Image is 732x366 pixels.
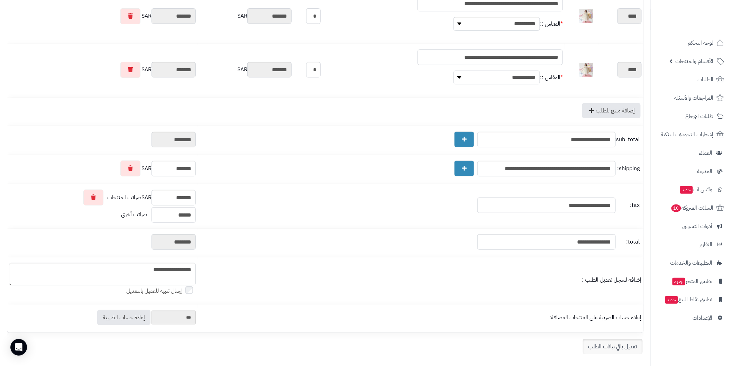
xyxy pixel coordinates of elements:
img: 1747912993-IMG_4774%202-40x40.jpeg [579,9,593,23]
span: لوحة التحكم [688,38,714,48]
img: logo-2.png [685,16,725,30]
span: تطبيق المتجر [672,276,713,286]
a: العملاء [655,145,728,161]
input: إرسال تنبيه للعميل بالتعديل [185,286,193,294]
a: الطلبات [655,71,728,88]
span: التقارير [699,240,713,249]
a: أدوات التسويق [655,218,728,235]
div: إضافة لسجل تعديل الطلب : [199,276,642,284]
span: الأقسام والمنتجات [676,56,714,66]
span: المراجعات والأسئلة [675,93,714,103]
span: إشعارات التحويلات البنكية [661,130,714,139]
img: 1747912993-IMG_4774%202-40x40.jpeg [579,63,593,77]
a: تعديل باقي بيانات الطلب [583,339,643,354]
span: جديد [672,278,685,285]
div: SAR [199,62,292,77]
a: وآتس آبجديد [655,181,728,198]
div: SAR [199,8,292,24]
span: وآتس آب [679,185,713,194]
span: السلات المتروكة [671,203,714,213]
span: أدوات التسويق [683,221,713,231]
span: الإعدادات [693,313,713,323]
span: طلبات الإرجاع [686,111,714,121]
td: المقاس :: [540,65,563,90]
span: العملاء [699,148,713,158]
span: جديد [665,296,678,304]
div: SAR [9,190,196,205]
span: sub_total: [617,136,640,144]
a: إعادة حساب الضريبة [97,310,150,325]
span: tax: [617,201,640,209]
span: 10 [671,204,681,212]
a: التقارير [655,236,728,253]
a: طلبات الإرجاع [655,108,728,125]
a: المراجعات والأسئلة [655,90,728,106]
div: SAR [9,161,196,176]
a: إضافة منتج للطلب [582,103,641,118]
span: shipping: [617,165,640,173]
span: ضرائب أخرى [121,211,147,219]
a: التطبيقات والخدمات [655,255,728,271]
div: SAR [9,62,196,78]
span: total: [617,238,640,246]
span: جديد [680,186,693,194]
span: الطلبات [698,75,714,84]
div: Open Intercom Messenger [10,339,27,356]
a: تطبيق نقاط البيعجديد [655,291,728,308]
span: المدونة [697,166,713,176]
a: تطبيق المتجرجديد [655,273,728,290]
span: تطبيق نقاط البيع [665,295,713,304]
div: SAR [9,8,196,24]
td: المقاس :: [540,11,563,36]
span: ضرائب المنتجات [107,194,141,202]
label: إرسال تنبيه للعميل بالتعديل [126,287,196,295]
a: لوحة التحكم [655,35,728,51]
a: إشعارات التحويلات البنكية [655,126,728,143]
a: السلات المتروكة10 [655,200,728,216]
a: المدونة [655,163,728,180]
a: الإعدادات [655,310,728,326]
div: إعادة حساب الضريبة على المنتجات المضافة: [199,314,642,322]
span: التطبيقات والخدمات [670,258,713,268]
